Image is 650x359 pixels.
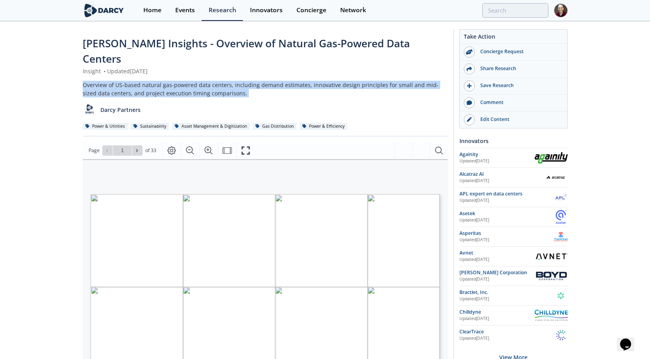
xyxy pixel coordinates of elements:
div: APL expert en data centers [459,190,554,197]
div: Updated [DATE] [459,217,554,223]
div: Updated [DATE] [459,158,535,164]
div: Againity [459,151,535,158]
a: Bractlet, Inc. Updated[DATE] Bractlet, Inc. [459,289,568,303]
div: Avnet [459,249,535,257]
input: Advanced Search [482,3,548,18]
div: Comment [475,99,563,106]
div: Power & Efficiency [300,123,348,130]
div: Research [209,7,236,13]
a: Asperitas Updated[DATE] Asperitas [459,230,568,244]
div: Save Research [475,82,563,89]
img: APL expert en data centers [554,190,568,204]
a: Asetek Updated[DATE] Asetek [459,210,568,224]
a: Avnet Updated[DATE] Avnet [459,249,568,263]
img: Bractlet, Inc. [554,289,568,303]
img: Alcatraz AI [544,171,567,184]
a: [PERSON_NAME] Corporation Updated[DATE] Boyd Corporation [459,269,568,283]
div: Events [175,7,195,13]
div: Gas Distribution [253,123,297,130]
div: Overview of US-based natural gas-powered data centers, including demand estimates, innovative des... [83,81,448,97]
img: Boyd Corporation [535,271,568,281]
div: Chilldyne [459,309,535,316]
div: Innovators [250,7,283,13]
div: Concierge Request [475,48,563,55]
div: Alcatraz AI [459,171,544,178]
div: Asset Management & Digitization [172,123,250,130]
iframe: chat widget [617,327,642,351]
div: Updated [DATE] [459,257,535,263]
div: Concierge [296,7,326,13]
a: ClearTrace Updated[DATE] ClearTrace [459,328,568,342]
a: APL expert en data centers Updated[DATE] APL expert en data centers [459,190,568,204]
img: ClearTrace [554,328,568,342]
div: Share Research [475,65,563,72]
div: Home [143,7,161,13]
img: Againity [535,151,568,164]
div: Asperitas [459,230,554,237]
div: Power & Utilities [83,123,128,130]
div: Innovators [459,134,568,148]
img: Avnet [535,252,568,261]
div: Updated [DATE] [459,316,535,322]
span: [PERSON_NAME] Insights - Overview of Natural Gas-Powered Data Centers [83,36,410,66]
div: Take Action [460,32,567,44]
div: Asetek [459,210,554,217]
div: Edit Content [475,116,563,123]
div: Insight Updated [DATE] [83,67,448,75]
div: ClearTrace [459,328,554,335]
img: Asperitas [554,230,568,244]
div: [PERSON_NAME] Corporation [459,269,535,276]
p: Darcy Partners [100,106,141,114]
div: Sustainability [131,123,169,130]
div: Updated [DATE] [459,178,544,184]
div: Updated [DATE] [459,276,535,283]
a: Alcatraz AI Updated[DATE] Alcatraz AI [459,171,568,184]
span: • [102,67,107,75]
img: logo-wide.svg [83,4,126,17]
img: Profile [554,4,568,17]
a: Againity Updated[DATE] Againity [459,151,568,165]
div: Updated [DATE] [459,335,554,342]
img: Chilldyne [535,310,568,320]
div: Updated [DATE] [459,197,554,204]
div: Bractlet, Inc. [459,289,554,296]
a: Edit Content [460,112,567,128]
a: Chilldyne Updated[DATE] Chilldyne [459,309,568,322]
img: Asetek [554,210,568,224]
div: Network [340,7,366,13]
div: Updated [DATE] [459,296,554,302]
div: Updated [DATE] [459,237,554,243]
